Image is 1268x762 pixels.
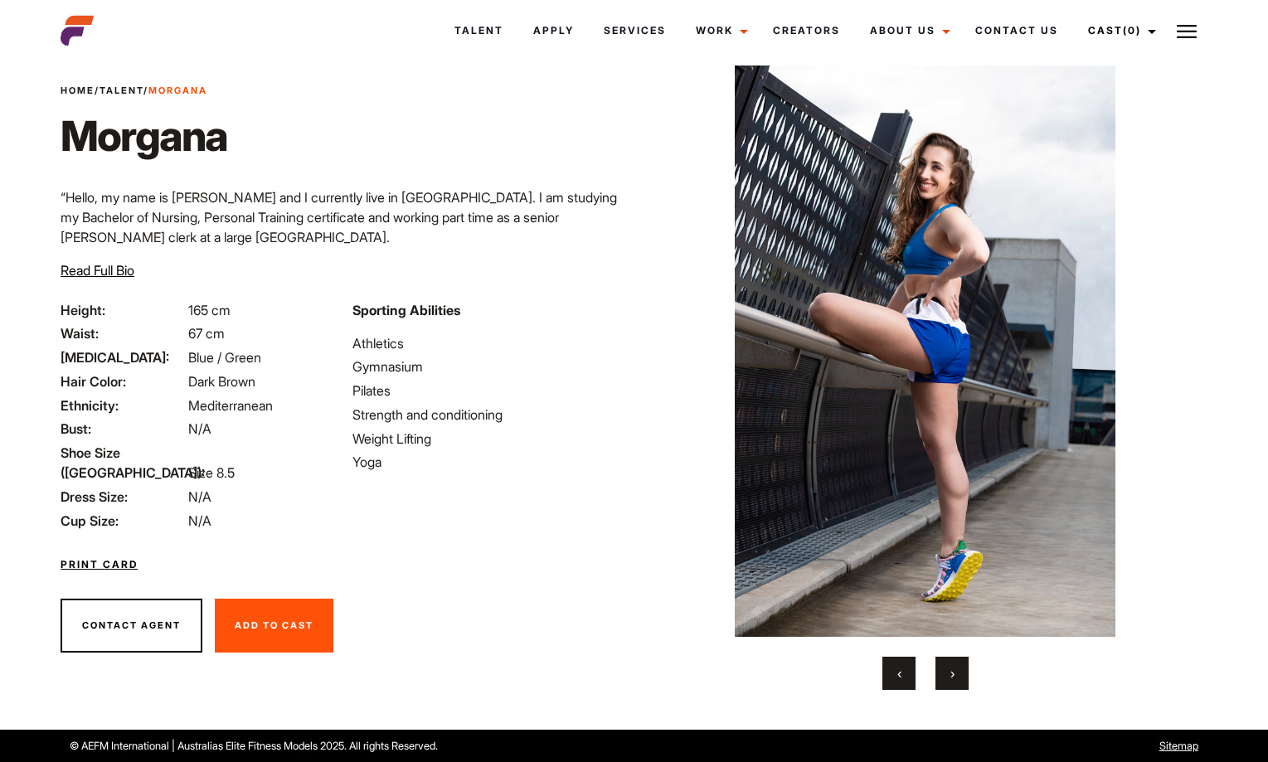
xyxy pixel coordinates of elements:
a: About Us [855,8,960,53]
span: Hair Color: [61,371,185,391]
button: Read Full Bio [61,260,134,280]
img: Morgana stretching her hamstring on metal rail at AAMI Centre [673,66,1177,637]
li: Weight Lifting [352,429,624,449]
span: N/A [188,420,211,437]
span: Previous [897,665,901,682]
li: Gymnasium [352,357,624,376]
button: Contact Agent [61,599,202,653]
span: Next [950,665,955,682]
a: Creators [758,8,855,53]
span: Height: [61,300,185,320]
span: Shoe Size ([GEOGRAPHIC_DATA]): [61,443,185,483]
strong: Morgana [148,85,207,96]
span: Size 8.5 [188,464,235,481]
a: Work [681,8,758,53]
p: “Hello, my name is [PERSON_NAME] and I currently live in [GEOGRAPHIC_DATA]. I am studying my Bach... [61,187,624,247]
span: Dress Size: [61,487,185,507]
span: 67 cm [188,325,225,342]
span: (0) [1123,24,1141,36]
span: N/A [188,488,211,505]
li: Yoga [352,452,624,472]
span: Ethnicity: [61,396,185,415]
img: Burger icon [1177,22,1197,41]
img: cropped-aefm-brand-fav-22-square.png [61,14,94,47]
span: Cup Size: [61,511,185,531]
a: Services [589,8,681,53]
a: Contact Us [960,8,1073,53]
button: Add To Cast [215,599,333,653]
p: © AEFM International | Australias Elite Fitness Models 2025. All rights Reserved. [70,738,720,754]
span: Dark Brown [188,373,255,390]
a: Talent [100,85,143,96]
span: Waist: [61,323,185,343]
li: Athletics [352,333,624,353]
span: / / [61,84,207,98]
span: [MEDICAL_DATA]: [61,347,185,367]
span: Mediterranean [188,397,273,414]
h1: Morgana [61,111,227,161]
a: Sitemap [1159,740,1198,752]
a: Home [61,85,95,96]
a: Print Card [61,557,138,572]
span: 165 cm [188,302,231,318]
li: Strength and conditioning [352,405,624,425]
span: Bust: [61,419,185,439]
a: Apply [518,8,589,53]
span: N/A [188,512,211,529]
li: Pilates [352,381,624,400]
strong: Sporting Abilities [352,302,460,318]
a: Cast(0) [1073,8,1166,53]
a: Talent [440,8,518,53]
span: Add To Cast [235,619,313,631]
span: Read Full Bio [61,262,134,279]
span: Blue / Green [188,349,261,366]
